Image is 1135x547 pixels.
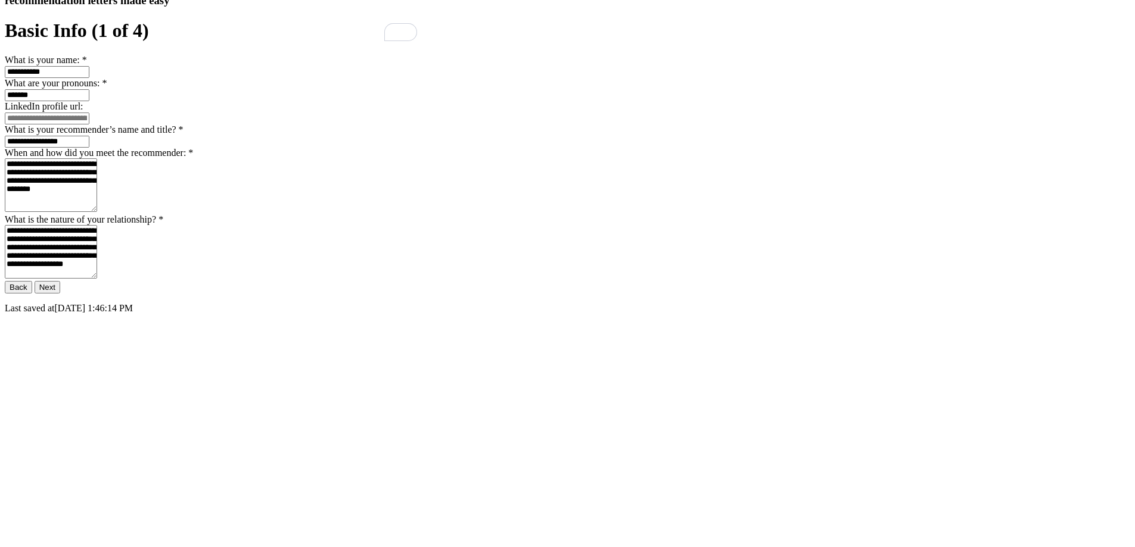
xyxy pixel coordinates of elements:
[5,225,97,279] textarea: To enrich screen reader interactions, please activate Accessibility in Grammarly extension settings
[5,281,32,293] button: Back
[5,124,184,135] label: What is your recommender’s name and title?
[5,101,83,111] label: LinkedIn profile url:
[5,148,193,158] label: When and how did you meet the recommender:
[5,303,1130,314] p: Last saved at [DATE] 1:46:14 PM
[5,158,97,212] textarea: To enrich screen reader interactions, please activate Accessibility in Grammarly extension settings
[35,281,60,293] button: Next
[5,78,107,88] label: What are your pronouns:
[5,214,163,224] label: What is the nature of your relationship?
[5,55,87,65] label: What is your name:
[5,20,1130,42] h1: Basic Info (1 of 4)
